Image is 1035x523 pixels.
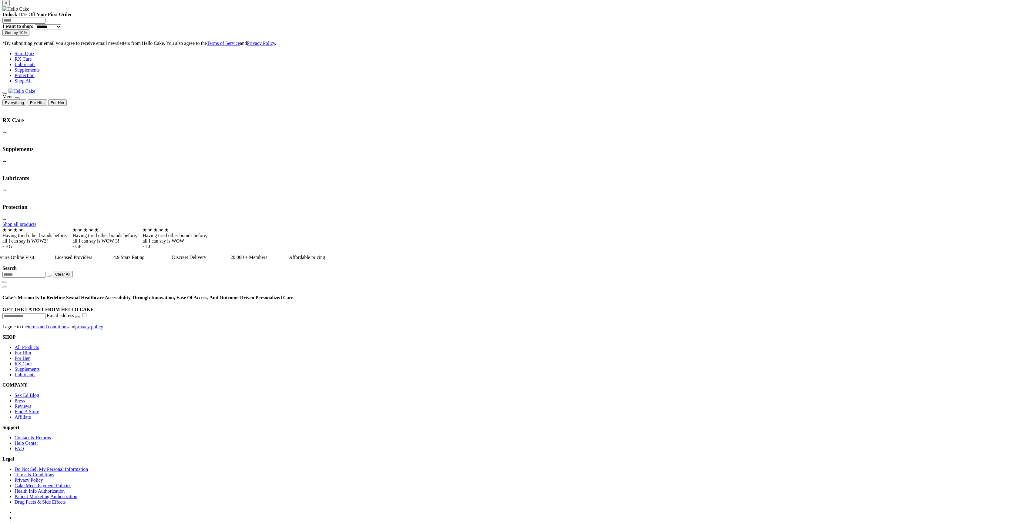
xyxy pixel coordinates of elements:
button: For Her [48,99,67,106]
a: Contact & Returns [15,435,51,440]
a: Shop all products [2,222,36,227]
a: Lubricants [15,62,35,67]
a: Drug Facts & Side Effects [15,499,66,505]
a: Do Not Sell My Personal Information [15,467,88,472]
div: Discreet Delivery [172,255,230,260]
strong: Unlock [2,12,17,17]
a: Press [15,398,25,403]
a: Affiliate [15,414,31,420]
a: Privacy Policy [247,41,275,46]
a: For Him [15,350,31,355]
button: For HIm [28,99,47,106]
a: All Products [15,345,39,350]
h3: RX Care [2,117,1033,124]
a: Reviews [15,404,31,409]
a: Health Info Authorization [15,488,65,494]
div: Having tried other brands before, all I can say is WOW! [143,233,210,244]
a: Protection [15,73,35,78]
span: ★ ★ ★ ★ ★ [143,227,169,233]
a: For Her [15,356,30,361]
a: FAQ [15,446,24,451]
h3: Protection [2,204,1033,210]
button: Everything [2,99,26,106]
span: 10% Off [18,12,35,17]
a: RX Care [15,361,32,366]
a: Supplements [15,367,40,372]
a: Sex Ed Blog [15,393,39,398]
h3: Lubricants [2,175,1033,182]
input: I agree to theterms and conditionsandprivacy policy. [82,313,86,317]
a: privacy policy [75,324,103,329]
span: Menu [2,94,14,99]
a: Terms & Conditions [15,472,54,477]
a: terms and conditions [28,324,68,329]
a: Terms of Service [207,41,240,46]
strong: Legal [2,456,14,461]
div: - TJ [143,244,210,249]
a: Patient Marketing Authorization [15,494,77,499]
img: Hello Cake [2,6,29,12]
span: ★ ★ ★ ★ [2,227,23,233]
img: Hello Cake [8,89,35,94]
div: Licensed Providers [55,255,113,260]
h4: Cake’s Mission Is To Redefine Sexual Healthcare Accessibility Through Innovation, Ease Of Access,... [2,295,1033,300]
a: Cake Meds Payment Policies [15,483,71,488]
strong: COMPANY [2,382,27,387]
a: Lubricants [15,372,35,377]
strong: SHOP [2,334,16,340]
div: 4.9 Stars Rating [113,255,172,260]
strong: Search [2,266,17,271]
button: Clear All [53,271,73,277]
a: Privacy Policy [15,478,43,483]
div: - HG [2,244,69,249]
a: Supplements [15,67,40,72]
div: - GF [72,244,139,249]
strong: Your First Order [36,12,72,17]
button: Get my 10% [2,29,29,36]
label: Email address [47,313,74,318]
strong: Support [2,425,19,430]
div: Having tried other brands before, all I can say is WOW2! [2,233,69,244]
h3: Supplements [2,146,1033,153]
p: I agree to the and . [2,324,1033,330]
div: Affordable pricing [289,255,348,260]
a: Help Center [15,441,38,446]
a: Start Quiz [15,51,34,56]
a: Shop All [15,78,32,83]
span: ★ ★ ★ ★ ★ [72,227,99,233]
strong: GET THE LATEST FROM HELLO CAKE [2,307,94,312]
div: 20,000 + Members [230,255,289,260]
a: RX Care [15,56,32,62]
div: Having tried other brands before, all I can say is WOW 3! [72,233,139,244]
a: Find A Store [15,409,39,414]
p: *By submitting your email you agree to receive email newsletters from Hello Cake. You also agree ... [2,41,1033,46]
strong: I want to shop: [2,24,34,29]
